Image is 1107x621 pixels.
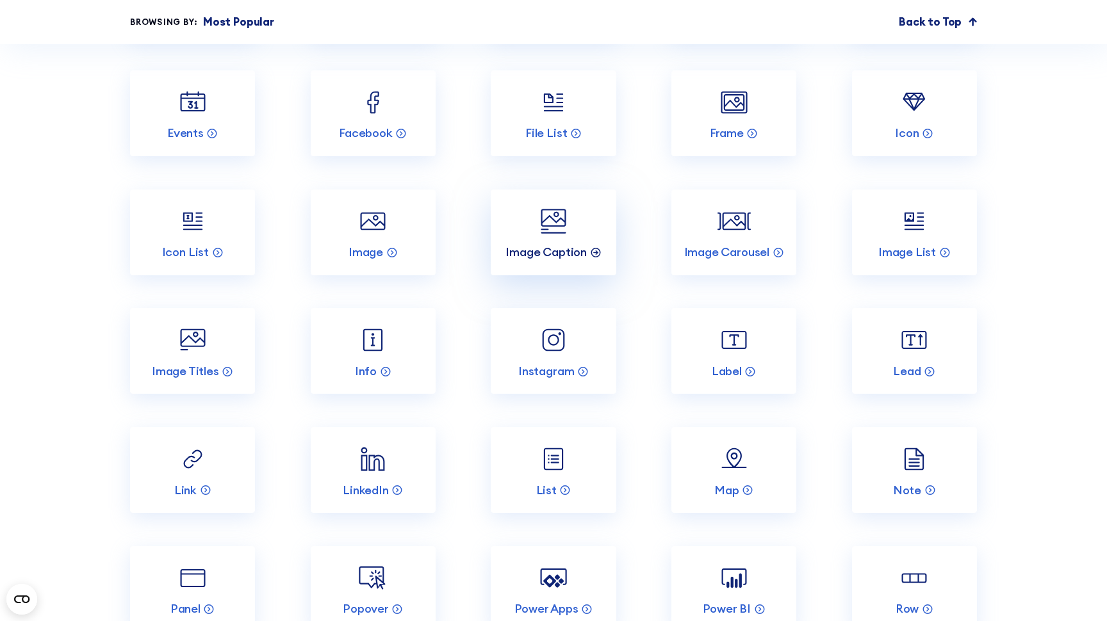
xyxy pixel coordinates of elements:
img: Instagram [537,323,570,357]
p: Link [174,483,197,498]
p: Power Apps [514,601,578,617]
img: Map [717,442,751,476]
p: Icon [895,125,919,141]
a: Instagram [491,308,616,394]
a: Label [671,308,796,394]
img: Note [898,442,931,476]
p: List [536,483,557,498]
img: Image Caption [537,205,570,238]
p: Instagram [518,364,574,379]
p: Power BI [703,601,751,617]
p: Facebook [339,125,393,141]
a: Image List [852,190,977,275]
p: Back to Top [899,14,962,31]
img: File List [537,86,570,119]
img: Info [356,323,389,357]
img: Icon List [176,205,209,238]
a: List [491,427,616,513]
img: Events [176,86,209,119]
a: Icon [852,70,977,156]
a: Image Carousel [671,190,796,275]
a: Events [130,70,255,156]
img: Image [356,205,389,238]
p: Image Caption [505,245,587,260]
iframe: Chat Widget [876,472,1107,621]
a: Image Caption [491,190,616,275]
p: Panel [170,601,201,617]
p: Most Popular [203,14,274,31]
a: Lead [852,308,977,394]
p: Image List [878,245,936,260]
p: Info [355,364,377,379]
img: Image List [898,205,931,238]
img: Image Carousel [717,205,751,238]
p: Image Carousel [684,245,769,260]
a: Back to Top [899,14,977,31]
p: Map [714,483,739,498]
p: Lead [893,364,921,379]
p: Events [167,125,204,141]
img: Label [717,323,751,357]
img: Frame [717,86,751,119]
p: Image [348,245,383,260]
img: Facebook [356,86,389,119]
img: List [537,442,570,476]
img: LinkedIn [356,442,389,476]
button: Open CMP widget [6,584,37,615]
p: File List [525,125,567,141]
a: Frame [671,70,796,156]
a: Image [311,190,436,275]
p: Popover [343,601,389,617]
div: Browsing by: [130,16,197,28]
p: Frame [710,125,744,141]
a: LinkedIn [311,427,436,513]
img: Link [176,442,209,476]
p: Label [712,364,742,379]
a: Info [311,308,436,394]
img: Power Apps [537,561,570,595]
img: Lead [898,323,931,357]
a: Facebook [311,70,436,156]
a: Icon List [130,190,255,275]
img: Icon [898,86,931,119]
a: Link [130,427,255,513]
a: Note [852,427,977,513]
img: Power BI [717,561,751,595]
a: Map [671,427,796,513]
a: Image Titles [130,308,255,394]
img: Popover [356,561,389,595]
a: File List [491,70,616,156]
p: Image Titles [152,364,219,379]
img: Image Titles [176,323,209,357]
p: Icon List [162,245,209,260]
p: LinkedIn [343,483,389,498]
img: Panel [176,561,209,595]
